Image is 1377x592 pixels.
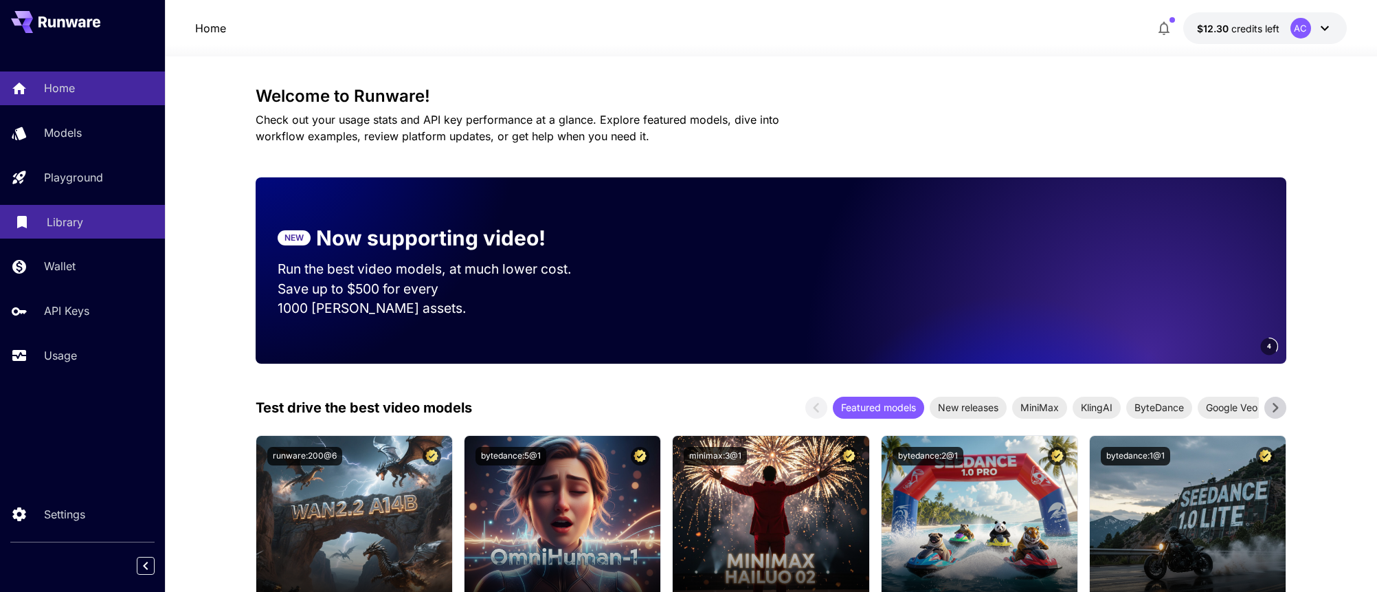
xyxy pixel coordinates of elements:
span: ByteDance [1126,400,1192,415]
h3: Welcome to Runware! [256,87,1286,106]
button: Certified Model – Vetted for best performance and includes a commercial license. [840,447,858,465]
div: $12.30307 [1197,21,1279,36]
p: Models [44,124,82,141]
button: bytedance:1@1 [1101,447,1170,465]
div: New releases [930,397,1007,419]
button: $12.30307AC [1183,12,1347,44]
button: bytedance:2@1 [893,447,963,465]
span: credits left [1231,23,1279,34]
button: Collapse sidebar [137,557,155,575]
p: Test drive the best video models [256,397,472,418]
p: Playground [44,169,103,186]
div: Featured models [833,397,924,419]
button: runware:200@6 [267,447,342,465]
div: KlingAI [1073,397,1121,419]
span: New releases [930,400,1007,415]
span: Google Veo [1198,400,1266,415]
p: API Keys [44,303,89,319]
p: Wallet [44,258,76,274]
nav: breadcrumb [195,20,226,36]
p: Now supporting video! [316,223,546,254]
button: Certified Model – Vetted for best performance and includes a commercial license. [631,447,649,465]
span: MiniMax [1012,400,1067,415]
div: Collapse sidebar [147,553,165,578]
div: Google Veo [1198,397,1266,419]
div: AC [1290,18,1311,39]
span: KlingAI [1073,400,1121,415]
span: 4 [1267,341,1271,351]
button: Certified Model – Vetted for best performance and includes a commercial license. [1048,447,1066,465]
button: Certified Model – Vetted for best performance and includes a commercial license. [423,447,441,465]
p: NEW [284,232,304,244]
div: MiniMax [1012,397,1067,419]
button: Certified Model – Vetted for best performance and includes a commercial license. [1256,447,1275,465]
button: bytedance:5@1 [475,447,546,465]
p: Save up to $500 for every 1000 [PERSON_NAME] assets. [278,279,598,319]
p: Run the best video models, at much lower cost. [278,259,598,279]
p: Usage [44,347,77,364]
p: Library [47,214,83,230]
p: Settings [44,506,85,523]
a: Home [195,20,226,36]
span: $12.30 [1197,23,1231,34]
span: Check out your usage stats and API key performance at a glance. Explore featured models, dive int... [256,113,779,143]
button: minimax:3@1 [684,447,747,465]
span: Featured models [833,400,924,415]
div: ByteDance [1126,397,1192,419]
p: Home [44,80,75,96]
